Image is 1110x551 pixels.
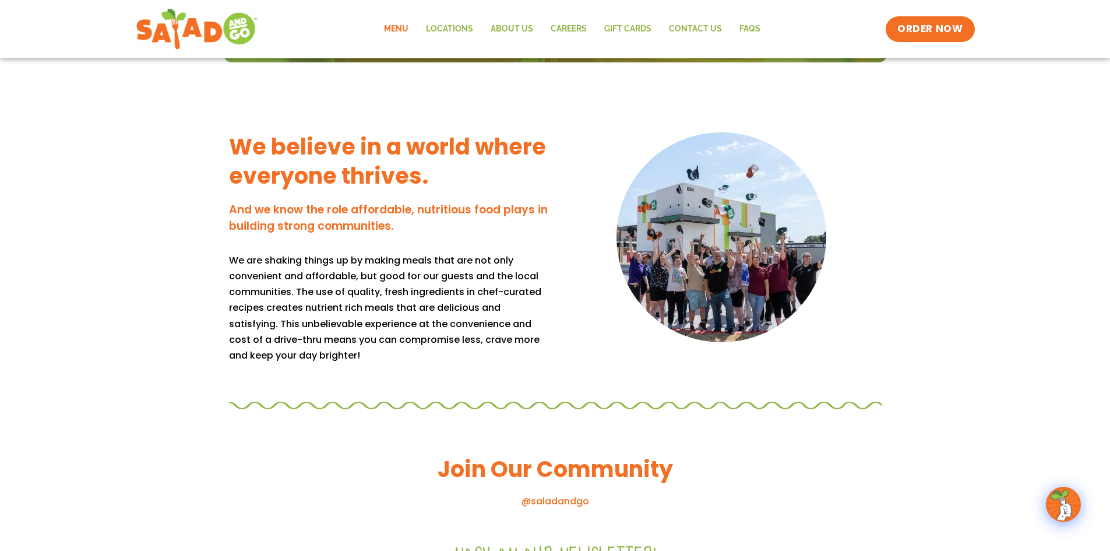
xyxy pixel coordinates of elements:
img: DSC02078 copy [616,132,826,342]
div: Page 2 [229,252,549,363]
p: We are shaking things up by making meals that are not only convenient and affordable, but good fo... [229,252,549,363]
nav: Menu [375,16,769,43]
h3: We believe in a world where everyone thrives. [229,132,549,190]
a: Locations [417,16,482,43]
a: @saladandgo [521,494,589,508]
a: ORDER NOW [886,16,974,42]
img: new-SAG-logo-768×292 [136,6,259,52]
span: ORDER NOW [897,22,963,36]
h4: And we know the role affordable, nutritious food plays in building strong communities. [229,202,549,235]
img: wpChatIcon [1047,488,1080,521]
a: GIFT CARDS [595,16,660,43]
a: Contact Us [660,16,731,43]
a: FAQs [731,16,769,43]
h3: Join Our Community [229,455,882,483]
a: About Us [482,16,542,43]
a: Menu [375,16,417,43]
a: Careers [542,16,595,43]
